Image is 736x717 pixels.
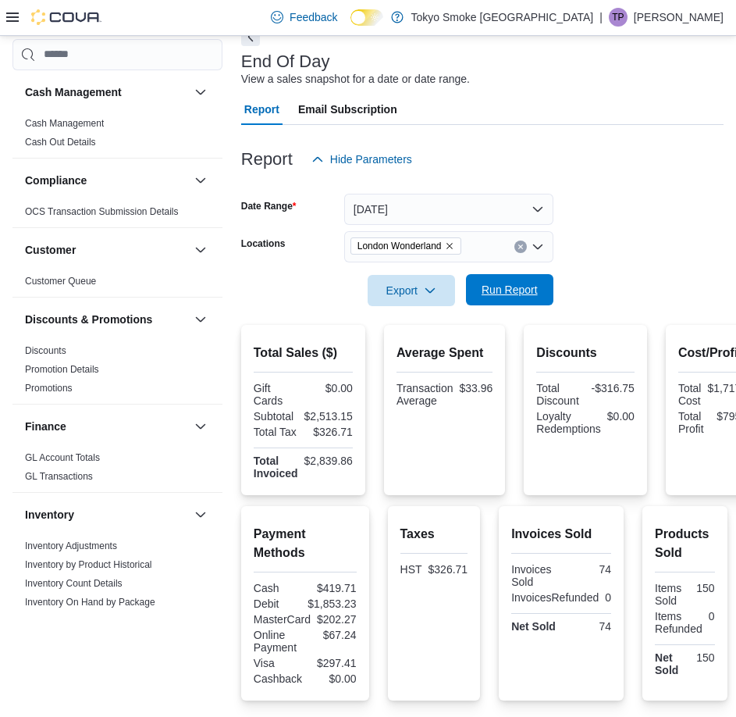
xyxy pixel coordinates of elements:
h3: End Of Day [241,52,330,71]
div: $0.00 [306,382,353,394]
h3: Customer [25,242,76,258]
div: 74 [564,620,611,633]
div: Cash Management [12,114,222,158]
h2: Taxes [400,525,468,544]
h2: Products Sold [655,525,715,562]
h3: Report [241,150,293,169]
div: Total Discount [536,382,582,407]
a: Cash Out Details [25,137,96,148]
button: Cash Management [191,83,210,102]
div: $2,513.15 [304,410,353,423]
a: Inventory by Product Historical [25,559,152,570]
div: $297.41 [308,657,357,669]
h2: Invoices Sold [511,525,611,544]
div: Invoices Sold [511,563,558,588]
span: London Wonderland [350,237,461,255]
div: Total Cost [678,382,702,407]
label: Locations [241,237,286,250]
span: Inventory by Product Historical [25,558,152,571]
div: Visa [254,657,302,669]
h3: Finance [25,419,66,434]
span: OCS Transaction Submission Details [25,205,179,218]
div: $33.96 [460,382,493,394]
h2: Discounts [536,344,635,362]
div: $326.71 [306,426,353,438]
div: 0 [709,610,715,622]
span: Customer Queue [25,275,96,287]
button: Discounts & Promotions [25,312,188,327]
div: $419.71 [308,582,357,594]
div: Debit [254,597,301,610]
span: Hide Parameters [330,152,412,167]
button: Customer [191,241,210,259]
button: Compliance [25,173,188,188]
h3: Compliance [25,173,87,188]
a: Inventory On Hand by Package [25,597,155,608]
button: Hide Parameters [305,144,418,175]
h3: Inventory [25,507,74,523]
div: $0.00 [607,410,635,423]
strong: Total Invoiced [254,455,298,480]
div: Taylor Pontin [609,8,628,27]
label: Date Range [241,200,297,212]
a: GL Transactions [25,471,93,482]
h3: Cash Management [25,84,122,100]
h2: Total Sales ($) [254,344,353,362]
div: Subtotal [254,410,298,423]
div: $0.00 [308,672,356,685]
button: Inventory [25,507,188,523]
a: Inventory Count Details [25,578,123,589]
a: OCS Transaction Submission Details [25,206,179,217]
div: 74 [564,563,611,576]
div: MasterCard [254,613,311,626]
span: GL Account Totals [25,451,100,464]
a: Promotion Details [25,364,99,375]
div: $202.27 [317,613,357,626]
button: Finance [25,419,188,434]
div: $326.71 [428,563,468,576]
a: GL Account Totals [25,452,100,463]
span: GL Transactions [25,470,93,483]
span: Inventory Count Details [25,577,123,590]
div: 0 [605,591,611,604]
div: 150 [688,651,714,664]
a: Promotions [25,383,73,394]
div: Finance [12,448,222,492]
p: | [599,8,603,27]
span: Promotions [25,382,73,394]
button: Next [241,27,260,46]
span: Discounts [25,344,66,357]
div: Transaction Average [396,382,453,407]
div: Discounts & Promotions [12,341,222,404]
a: Discounts [25,345,66,356]
button: Open list of options [532,241,544,253]
p: [PERSON_NAME] [634,8,724,27]
span: Export [377,275,446,306]
div: Cashback [254,672,302,685]
strong: Net Sold [511,620,556,633]
span: Run Report [482,282,538,298]
input: Dark Mode [350,9,383,26]
a: Inventory Adjustments [25,540,117,551]
a: Cash Management [25,118,104,129]
p: Tokyo Smoke [GEOGRAPHIC_DATA] [411,8,594,27]
span: Promotion Details [25,363,99,376]
button: Clear input [514,241,527,253]
div: -$316.75 [588,382,635,394]
span: Cash Out Details [25,136,96,148]
span: Inventory On Hand by Package [25,596,155,608]
span: TP [612,8,624,27]
div: Items Refunded [655,610,702,635]
a: Feedback [265,2,343,33]
h2: Payment Methods [254,525,357,562]
div: $2,839.86 [304,455,353,467]
button: Remove London Wonderland from selection in this group [445,241,454,251]
div: Customer [12,272,222,297]
span: Feedback [290,9,337,25]
button: Customer [25,242,188,258]
div: $67.24 [308,629,357,641]
div: Compliance [12,202,222,227]
div: Online Payment [254,629,302,654]
div: Gift Cards [254,382,300,407]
